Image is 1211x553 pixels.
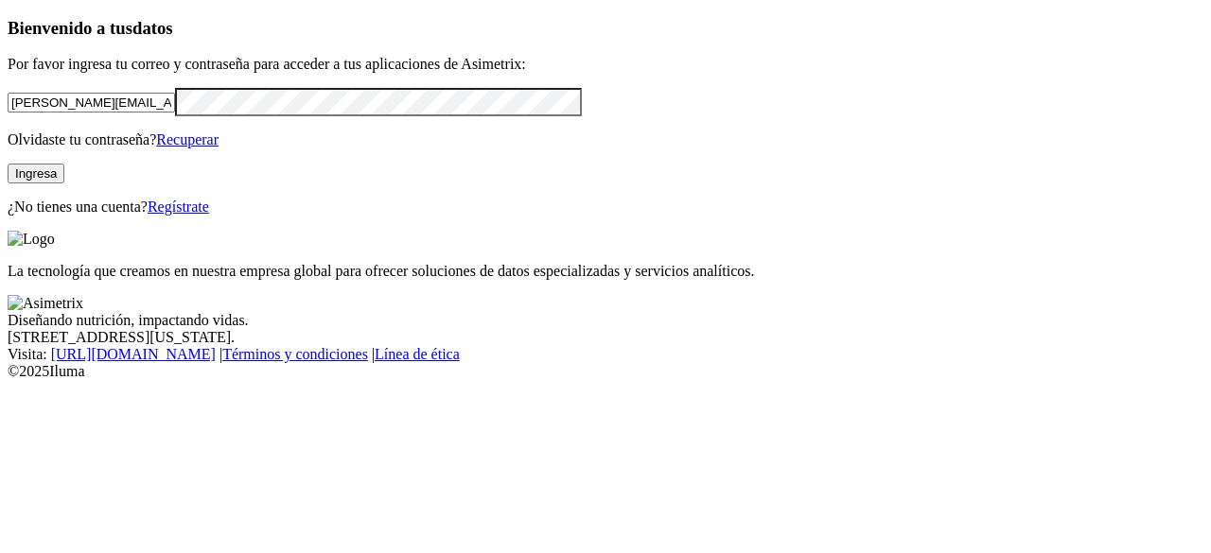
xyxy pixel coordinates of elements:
[132,18,173,38] span: datos
[222,346,368,362] a: Términos y condiciones
[8,231,55,248] img: Logo
[51,346,216,362] a: [URL][DOMAIN_NAME]
[8,56,1203,73] p: Por favor ingresa tu correo y contraseña para acceder a tus aplicaciones de Asimetrix:
[8,18,1203,39] h3: Bienvenido a tus
[8,199,1203,216] p: ¿No tienes una cuenta?
[8,263,1203,280] p: La tecnología que creamos en nuestra empresa global para ofrecer soluciones de datos especializad...
[8,93,175,112] input: Tu correo
[8,346,1203,363] div: Visita : | |
[156,131,219,147] a: Recuperar
[148,199,209,215] a: Regístrate
[8,329,1203,346] div: [STREET_ADDRESS][US_STATE].
[375,346,460,362] a: Línea de ética
[8,363,1203,380] div: © 2025 Iluma
[8,164,64,183] button: Ingresa
[8,295,83,312] img: Asimetrix
[8,131,1203,148] p: Olvidaste tu contraseña?
[8,312,1203,329] div: Diseñando nutrición, impactando vidas.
